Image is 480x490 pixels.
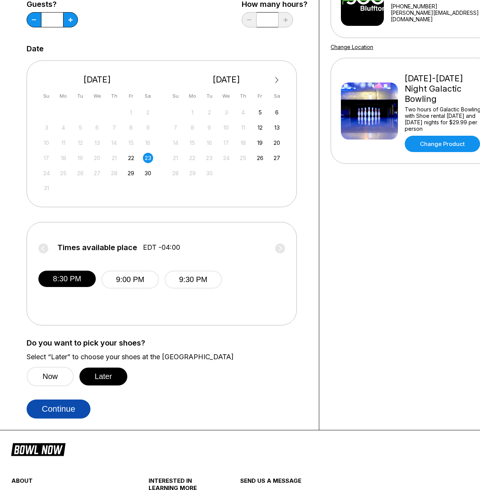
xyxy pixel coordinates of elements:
[92,91,102,101] div: We
[11,477,126,488] div: about
[221,91,231,101] div: We
[38,75,156,85] div: [DATE]
[204,138,214,148] div: Not available Tuesday, September 16th, 2025
[238,138,248,148] div: Not available Thursday, September 18th, 2025
[170,122,181,133] div: Not available Sunday, September 7th, 2025
[27,400,90,419] button: Continue
[204,153,214,163] div: Not available Tuesday, September 23rd, 2025
[238,91,248,101] div: Th
[109,168,119,178] div: Not available Thursday, August 28th, 2025
[126,153,136,163] div: Choose Friday, August 22nd, 2025
[187,122,198,133] div: Not available Monday, September 8th, 2025
[92,138,102,148] div: Not available Wednesday, August 13th, 2025
[341,82,398,140] img: Friday-Saturday Night Galactic Bowling
[187,107,198,117] div: Not available Monday, September 1st, 2025
[272,91,282,101] div: Sa
[75,138,86,148] div: Not available Tuesday, August 12th, 2025
[255,91,265,101] div: Fr
[271,74,283,86] button: Next Month
[58,168,68,178] div: Not available Monday, August 25th, 2025
[126,91,136,101] div: Fr
[272,122,282,133] div: Choose Saturday, September 13th, 2025
[187,91,198,101] div: Mo
[92,122,102,133] div: Not available Wednesday, August 6th, 2025
[109,91,119,101] div: Th
[204,107,214,117] div: Not available Tuesday, September 2nd, 2025
[272,153,282,163] div: Choose Saturday, September 27th, 2025
[41,183,52,193] div: Not available Sunday, August 31st, 2025
[143,122,153,133] div: Not available Saturday, August 9th, 2025
[221,153,231,163] div: Not available Wednesday, September 24th, 2025
[27,367,74,386] button: Now
[221,107,231,117] div: Not available Wednesday, September 3rd, 2025
[41,122,52,133] div: Not available Sunday, August 3rd, 2025
[187,138,198,148] div: Not available Monday, September 15th, 2025
[221,122,231,133] div: Not available Wednesday, September 10th, 2025
[272,107,282,117] div: Choose Saturday, September 6th, 2025
[41,168,52,178] div: Not available Sunday, August 24th, 2025
[165,271,222,289] button: 9:30 PM
[75,122,86,133] div: Not available Tuesday, August 5th, 2025
[41,138,52,148] div: Not available Sunday, August 10th, 2025
[272,138,282,148] div: Choose Saturday, September 20th, 2025
[255,138,265,148] div: Choose Friday, September 19th, 2025
[170,168,181,178] div: Not available Sunday, September 28th, 2025
[187,168,198,178] div: Not available Monday, September 29th, 2025
[204,91,214,101] div: Tu
[79,368,127,385] button: Later
[170,138,181,148] div: Not available Sunday, September 14th, 2025
[126,138,136,148] div: Not available Friday, August 15th, 2025
[405,136,480,152] a: Change Product
[238,153,248,163] div: Not available Thursday, September 25th, 2025
[331,44,373,50] a: Change Location
[75,91,86,101] div: Tu
[27,44,44,53] label: Date
[109,122,119,133] div: Not available Thursday, August 7th, 2025
[92,168,102,178] div: Not available Wednesday, August 27th, 2025
[58,122,68,133] div: Not available Monday, August 4th, 2025
[58,138,68,148] div: Not available Monday, August 11th, 2025
[40,106,154,193] div: month 2025-08
[75,168,86,178] div: Not available Tuesday, August 26th, 2025
[126,107,136,117] div: Not available Friday, August 1st, 2025
[75,153,86,163] div: Not available Tuesday, August 19th, 2025
[27,353,307,361] label: Select “Later” to choose your shoes at the [GEOGRAPHIC_DATA]
[109,153,119,163] div: Not available Thursday, August 21st, 2025
[238,122,248,133] div: Not available Thursday, September 11th, 2025
[109,138,119,148] div: Not available Thursday, August 14th, 2025
[27,339,307,347] label: Do you want to pick your shoes?
[143,138,153,148] div: Not available Saturday, August 16th, 2025
[58,91,68,101] div: Mo
[101,271,159,289] button: 9:00 PM
[170,106,284,178] div: month 2025-09
[41,153,52,163] div: Not available Sunday, August 17th, 2025
[57,243,137,252] span: Times available place
[143,91,153,101] div: Sa
[255,122,265,133] div: Choose Friday, September 12th, 2025
[168,75,285,85] div: [DATE]
[170,91,181,101] div: Su
[204,122,214,133] div: Not available Tuesday, September 9th, 2025
[143,107,153,117] div: Not available Saturday, August 2nd, 2025
[58,153,68,163] div: Not available Monday, August 18th, 2025
[92,153,102,163] div: Not available Wednesday, August 20th, 2025
[170,153,181,163] div: Not available Sunday, September 21st, 2025
[41,91,52,101] div: Su
[204,168,214,178] div: Not available Tuesday, September 30th, 2025
[126,168,136,178] div: Choose Friday, August 29th, 2025
[187,153,198,163] div: Not available Monday, September 22nd, 2025
[255,153,265,163] div: Choose Friday, September 26th, 2025
[221,138,231,148] div: Not available Wednesday, September 17th, 2025
[255,107,265,117] div: Choose Friday, September 5th, 2025
[143,168,153,178] div: Choose Saturday, August 30th, 2025
[143,153,153,163] div: Choose Saturday, August 23rd, 2025
[126,122,136,133] div: Not available Friday, August 8th, 2025
[143,243,180,252] span: EDT -04:00
[38,271,96,287] button: 8:30 PM
[238,107,248,117] div: Not available Thursday, September 4th, 2025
